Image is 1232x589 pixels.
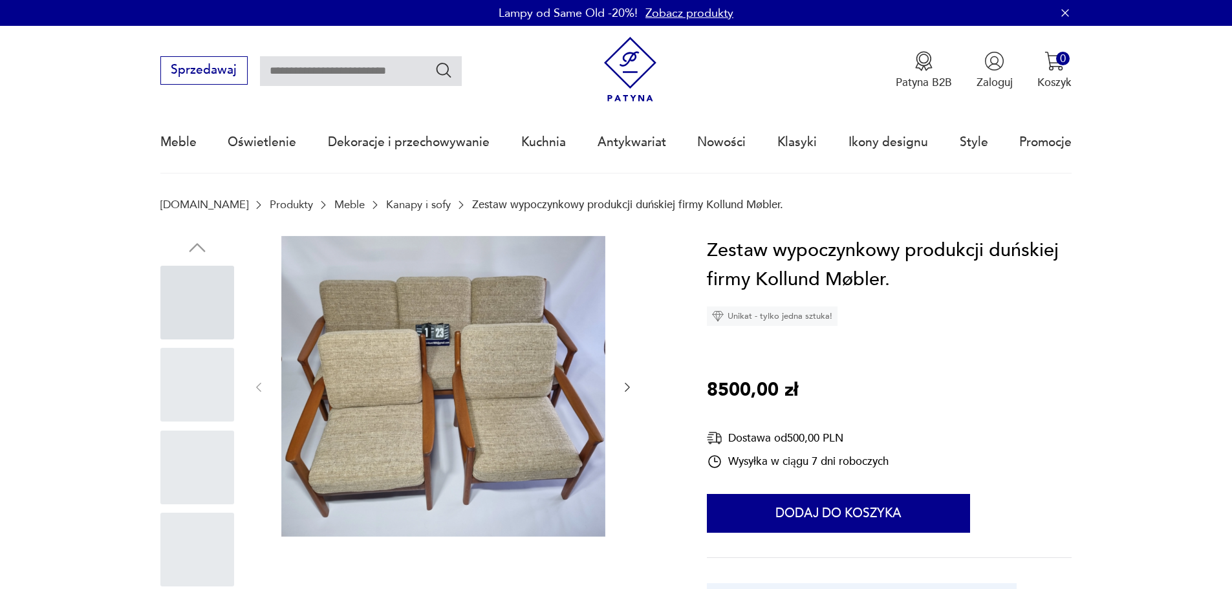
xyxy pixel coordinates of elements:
[977,75,1013,90] p: Zaloguj
[707,430,889,446] div: Dostawa od 500,00 PLN
[1037,75,1072,90] p: Koszyk
[977,51,1013,90] button: Zaloguj
[334,198,365,211] a: Meble
[598,112,666,172] a: Antykwariat
[160,66,248,76] a: Sprzedawaj
[160,198,248,211] a: [DOMAIN_NAME]
[707,376,798,405] p: 8500,00 zł
[896,75,952,90] p: Patyna B2B
[160,112,197,172] a: Meble
[598,37,663,102] img: Patyna - sklep z meblami i dekoracjami vintage
[160,56,248,85] button: Sprzedawaj
[472,198,783,211] p: Zestaw wypoczynkowy produkcji duńskiej firmy Kollund Møbler.
[848,112,928,172] a: Ikony designu
[521,112,566,172] a: Kuchnia
[1019,112,1072,172] a: Promocje
[1056,52,1070,65] div: 0
[281,236,605,537] img: Zdjęcie produktu Zestaw wypoczynkowy produkcji duńskiej firmy Kollund Møbler.
[914,51,934,71] img: Ikona medalu
[896,51,952,90] button: Patyna B2B
[777,112,817,172] a: Klasyki
[1037,51,1072,90] button: 0Koszyk
[1044,51,1064,71] img: Ikona koszyka
[270,198,313,211] a: Produkty
[707,454,889,469] div: Wysyłka w ciągu 7 dni roboczych
[707,494,970,533] button: Dodaj do koszyka
[697,112,746,172] a: Nowości
[386,198,451,211] a: Kanapy i sofy
[896,51,952,90] a: Ikona medaluPatyna B2B
[984,51,1004,71] img: Ikonka użytkownika
[707,236,1072,295] h1: Zestaw wypoczynkowy produkcji duńskiej firmy Kollund Møbler.
[712,310,724,322] img: Ikona diamentu
[707,306,838,326] div: Unikat - tylko jedna sztuka!
[645,5,733,21] a: Zobacz produkty
[707,430,722,446] img: Ikona dostawy
[435,61,453,80] button: Szukaj
[960,112,988,172] a: Style
[228,112,296,172] a: Oświetlenie
[328,112,490,172] a: Dekoracje i przechowywanie
[499,5,638,21] p: Lampy od Same Old -20%!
